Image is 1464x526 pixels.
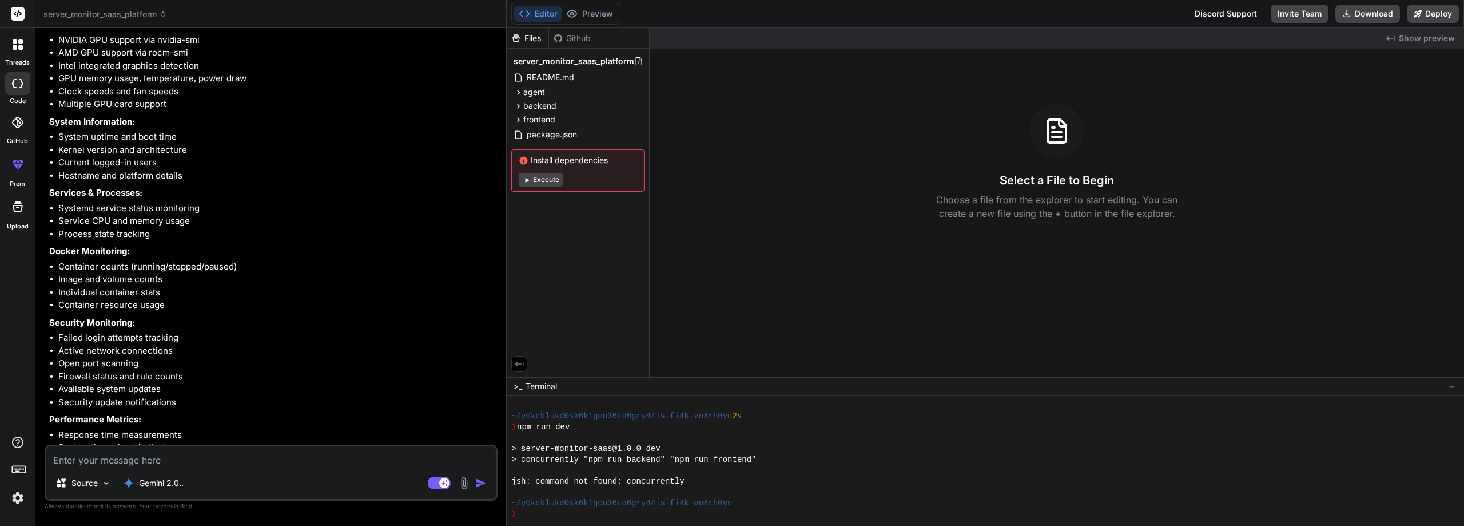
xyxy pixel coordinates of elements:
[5,58,30,68] label: threads
[1335,5,1400,23] button: Download
[58,396,495,409] li: Security update notifications
[7,222,29,231] label: Upload
[71,477,98,489] p: Source
[58,383,495,396] li: Available system updates
[58,215,495,228] li: Service CPU and memory usage
[58,46,495,60] li: AMD GPU support via rocm-smi
[58,331,495,345] li: Failed login attempts tracking
[519,155,637,166] span: Install dependencies
[523,114,555,125] span: frontend
[49,246,130,256] strong: Docker Monitoring:
[49,414,141,425] strong: Performance Metrics:
[153,503,174,509] span: privacy
[526,70,575,84] span: README.md
[58,370,495,383] li: Firewall status and rule counts
[58,273,495,286] li: Image and volume counts
[526,128,578,141] span: package.json
[8,488,27,508] img: settings
[511,454,756,465] span: > concurrently "npm run backend" "npm run frontend"
[10,179,25,189] label: prem
[49,317,135,328] strong: Security Monitoring:
[1446,377,1457,396] button: −
[43,9,167,20] span: server_monitor_saas_platform
[1188,5,1264,23] div: Discord Support
[58,228,495,241] li: Process state tracking
[7,136,28,146] label: GitHub
[58,169,495,183] li: Hostname and platform details
[58,345,495,358] li: Active network connections
[10,96,26,106] label: code
[1407,5,1459,23] button: Deploy
[58,441,495,454] li: System throughput indicators
[49,116,135,127] strong: System Information:
[514,56,634,67] span: server_monitor_saas_platform
[58,60,495,73] li: Intel integrated graphics detection
[549,33,596,44] div: Github
[58,34,495,47] li: NVIDIA GPU support via nvidia-smi
[733,411,742,422] span: 2s
[58,72,495,85] li: GPU memory usage, temperature, power draw
[511,498,732,509] span: ~/y0kcklukd0sk6k1gcn36to6gry44is-fi4k-vo4rh0yn
[101,478,111,488] img: Pick Models
[526,381,557,392] span: Terminal
[49,187,142,198] strong: Services & Processes:
[58,85,495,98] li: Clock speeds and fan speeds
[511,509,517,520] span: ❯
[1399,33,1455,44] span: Show preview
[45,501,498,512] p: Always double-check its answers. Your in Bind
[475,477,487,489] img: icon
[562,6,618,22] button: Preview
[58,202,495,215] li: Systemd service status monitoring
[58,260,495,274] li: Container counts (running/stopped/paused)
[511,422,517,433] span: ❯
[58,156,495,169] li: Current logged-in users
[58,429,495,442] li: Response time measurements
[517,422,570,433] span: npm run dev
[511,444,660,454] span: > server-monitor-saas@1.0.0 dev
[58,130,495,144] li: System uptime and boot time
[1000,172,1114,188] h3: Select a File to Begin
[511,476,684,487] span: jsh: command not found: concurrently
[58,98,495,111] li: Multiple GPU card support
[929,193,1185,220] p: Choose a file from the explorer to start editing. You can create a new file using the + button in...
[1449,381,1455,392] span: −
[457,477,471,490] img: attachment
[139,477,184,489] p: Gemini 2.0..
[519,173,563,187] button: Execute
[511,411,732,422] span: ~/y0kcklukd0sk6k1gcn36to6gry44is-fi4k-vo4rh0yn
[58,286,495,299] li: Individual container stats
[123,477,134,489] img: Gemini 2.0 flash
[58,144,495,157] li: Kernel version and architecture
[523,100,556,112] span: backend
[1271,5,1328,23] button: Invite Team
[514,381,522,392] span: >_
[58,357,495,370] li: Open port scanning
[507,33,548,44] div: Files
[514,6,562,22] button: Editor
[523,86,545,98] span: agent
[58,299,495,312] li: Container resource usage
